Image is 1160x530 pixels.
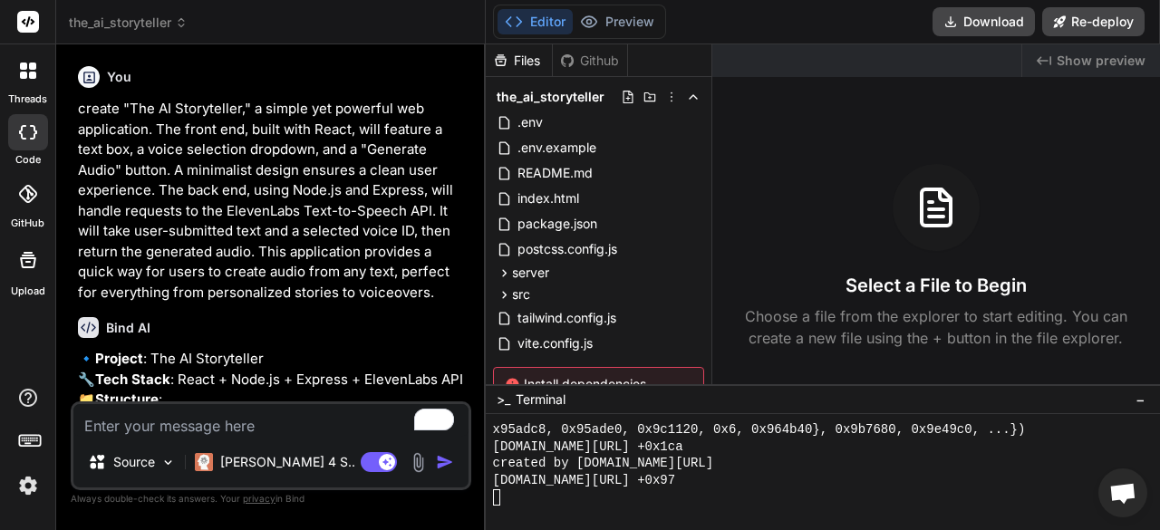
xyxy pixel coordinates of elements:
[516,213,599,235] span: package.json
[73,404,469,437] textarea: To enrich screen reader interactions, please activate Accessibility in Grammarly extension settings
[78,99,468,303] p: create "The AI Storyteller," a simple yet powerful web application. The front end, built with Rea...
[553,52,627,70] div: Github
[505,375,692,393] span: Install dependencies
[71,490,471,507] p: Always double-check its answers. Your in Bind
[493,438,683,456] span: [DOMAIN_NAME][URL] +0x1ca
[195,453,213,471] img: Claude 4 Sonnet
[1057,52,1145,70] span: Show preview
[493,472,676,489] span: [DOMAIN_NAME][URL] +0x97
[107,68,131,86] h6: You
[516,162,594,184] span: README.md
[516,390,565,409] span: Terminal
[13,470,43,501] img: settings
[512,285,530,304] span: src
[516,188,581,209] span: index.html
[95,350,143,367] strong: Project
[15,152,41,168] label: code
[846,273,1027,298] h3: Select a File to Begin
[1042,7,1145,36] button: Re-deploy
[113,453,155,471] p: Source
[11,284,45,299] label: Upload
[95,371,170,388] strong: Tech Stack
[78,349,468,410] p: 🔹 : The AI Storyteller 🔧 : React + Node.js + Express + ElevenLabs API 📁 :
[243,493,275,504] span: privacy
[1098,468,1147,517] a: Open chat
[933,7,1035,36] button: Download
[497,88,604,106] span: the_ai_storyteller
[1132,385,1149,414] button: −
[1136,390,1145,409] span: −
[497,390,510,409] span: >_
[160,455,176,470] img: Pick Models
[95,390,159,408] strong: Structure
[69,14,188,32] span: the_ai_storyteller
[106,319,150,337] h6: Bind AI
[493,455,714,472] span: created by [DOMAIN_NAME][URL]
[512,264,549,282] span: server
[516,238,619,260] span: postcss.config.js
[733,305,1139,349] p: Choose a file from the explorer to start editing. You can create a new file using the + button in...
[8,92,47,107] label: threads
[11,216,44,231] label: GitHub
[573,9,662,34] button: Preview
[498,9,573,34] button: Editor
[516,307,618,329] span: tailwind.config.js
[220,453,355,471] p: [PERSON_NAME] 4 S..
[408,452,429,473] img: attachment
[493,421,1026,438] span: x95adc8, 0x95ade0, 0x9c1120, 0x6, 0x964b40}, 0x9b7680, 0x9e49c0, ...})
[516,332,594,354] span: vite.config.js
[436,453,454,471] img: icon
[516,137,598,159] span: .env.example
[486,52,552,70] div: Files
[516,111,545,133] span: .env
